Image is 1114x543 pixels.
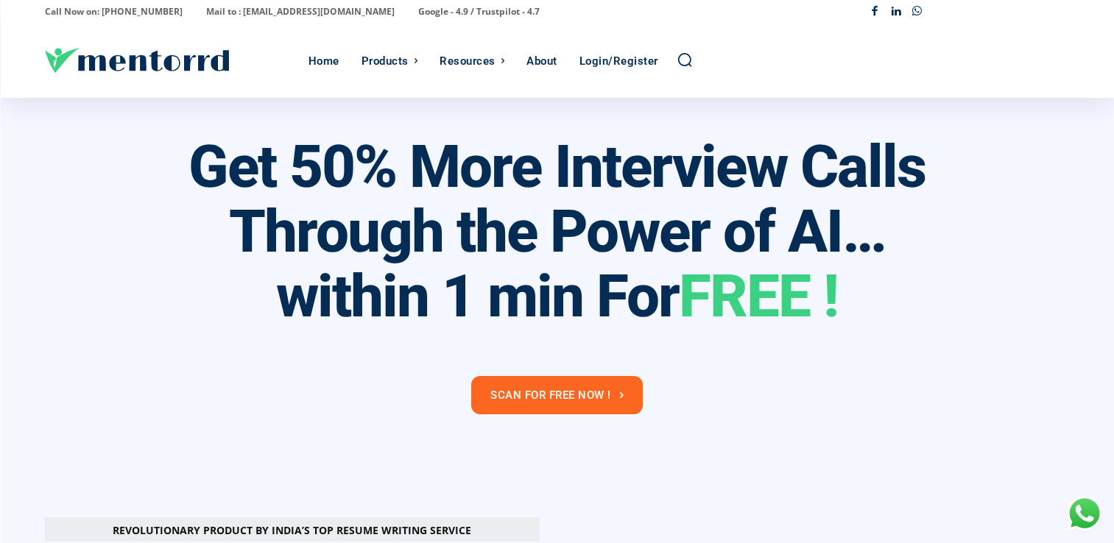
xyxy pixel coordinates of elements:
[301,24,347,98] a: Home
[45,1,183,22] p: Call Now on: [PHONE_NUMBER]
[579,24,658,98] div: Login/Register
[432,24,512,98] a: Resources
[309,24,339,98] div: Home
[677,52,693,68] a: Search
[526,24,557,98] div: About
[864,1,886,23] a: Facebook
[113,525,471,537] h3: Revolutionary product by India’s top Resume Writing Service
[440,24,496,98] div: Resources
[362,24,409,98] div: Products
[206,1,395,22] p: Mail to : [EMAIL_ADDRESS][DOMAIN_NAME]
[45,48,301,73] a: Logo
[1066,495,1103,532] div: Chat with Us
[354,24,426,98] a: Products
[572,24,666,98] a: Login/Register
[471,376,643,414] a: Scan for Free Now !
[906,1,928,23] a: Whatsapp
[679,262,838,331] span: FREE !
[519,24,565,98] a: About
[418,1,540,22] p: Google - 4.9 / Trustpilot - 4.7
[886,1,907,23] a: Linkedin
[188,135,926,329] h3: Get 50% More Interview Calls Through the Power of AI… within 1 min For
